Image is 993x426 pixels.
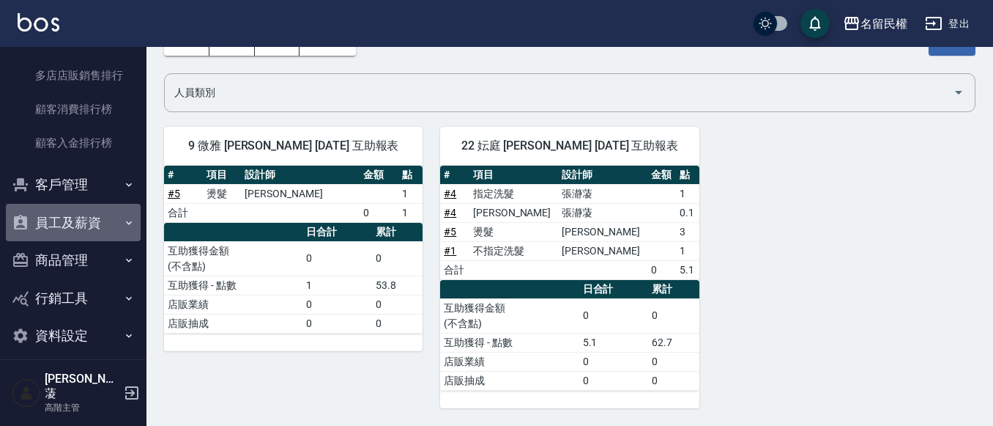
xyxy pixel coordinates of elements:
[164,166,203,185] th: #
[947,81,970,104] button: Open
[676,203,699,222] td: 0.1
[6,59,141,92] a: 多店店販銷售排行
[164,276,302,295] td: 互助獲得 - 點數
[302,314,372,333] td: 0
[469,203,558,222] td: [PERSON_NAME]
[164,295,302,314] td: 店販業績
[558,241,647,260] td: [PERSON_NAME]
[372,295,423,314] td: 0
[579,280,649,299] th: 日合計
[398,184,423,203] td: 1
[440,166,699,280] table: a dense table
[469,241,558,260] td: 不指定洗髮
[360,203,398,222] td: 0
[579,333,649,352] td: 5.1
[860,15,907,33] div: 名留民權
[444,207,456,218] a: #4
[6,317,141,355] button: 資料設定
[676,166,699,185] th: 點
[469,222,558,241] td: 燙髮
[469,184,558,203] td: 指定洗髮
[648,298,699,333] td: 0
[164,223,423,334] table: a dense table
[18,13,59,32] img: Logo
[440,260,469,279] td: 合計
[6,204,141,242] button: 員工及薪資
[919,10,975,37] button: 登出
[164,314,302,333] td: 店販抽成
[579,298,649,333] td: 0
[440,166,469,185] th: #
[398,203,423,222] td: 1
[648,280,699,299] th: 累計
[182,139,405,153] span: 9 微雅 [PERSON_NAME] [DATE] 互助報表
[6,279,141,317] button: 行銷工具
[444,226,456,238] a: #5
[444,188,456,199] a: #4
[241,184,360,203] td: [PERSON_NAME]
[372,314,423,333] td: 0
[164,166,423,223] table: a dense table
[440,371,579,390] td: 店販抽成
[302,276,372,295] td: 1
[6,241,141,279] button: 商品管理
[558,222,647,241] td: [PERSON_NAME]
[558,166,647,185] th: 設計師
[558,203,647,222] td: 張瀞蓤
[579,371,649,390] td: 0
[648,352,699,371] td: 0
[203,184,242,203] td: 燙髮
[444,245,456,257] a: #1
[45,372,119,401] h5: [PERSON_NAME]蓤
[837,9,913,39] button: 名留民權
[458,139,681,153] span: 22 妘庭 [PERSON_NAME] [DATE] 互助報表
[647,260,677,279] td: 0
[164,203,203,222] td: 合計
[164,241,302,276] td: 互助獲得金額 (不含點)
[440,280,699,391] table: a dense table
[676,222,699,241] td: 3
[6,166,141,204] button: 客戶管理
[302,295,372,314] td: 0
[168,188,180,199] a: #5
[6,126,141,160] a: 顧客入金排行榜
[440,352,579,371] td: 店販業績
[648,333,699,352] td: 62.7
[171,80,947,106] input: 人員名稱
[302,223,372,242] th: 日合計
[12,378,41,408] img: Person
[372,241,423,276] td: 0
[579,352,649,371] td: 0
[241,166,360,185] th: 設計師
[360,166,398,185] th: 金額
[800,9,830,38] button: save
[302,241,372,276] td: 0
[676,241,699,260] td: 1
[372,223,423,242] th: 累計
[372,276,423,295] td: 53.8
[45,401,119,414] p: 高階主管
[558,184,647,203] td: 張瀞蓤
[440,298,579,333] td: 互助獲得金額 (不含點)
[203,166,242,185] th: 項目
[676,260,699,279] td: 5.1
[647,166,677,185] th: 金額
[469,166,558,185] th: 項目
[648,371,699,390] td: 0
[676,184,699,203] td: 1
[6,92,141,126] a: 顧客消費排行榜
[440,333,579,352] td: 互助獲得 - 點數
[398,166,423,185] th: 點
